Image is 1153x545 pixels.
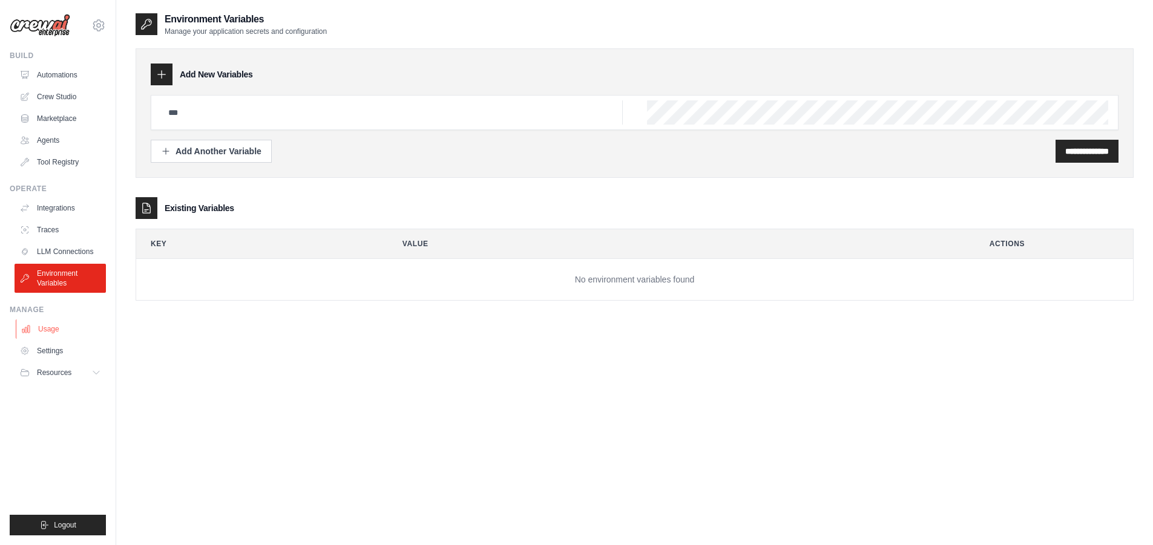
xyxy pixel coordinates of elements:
[10,515,106,535] button: Logout
[165,12,327,27] h2: Environment Variables
[10,305,106,315] div: Manage
[15,242,106,261] a: LLM Connections
[151,140,272,163] button: Add Another Variable
[15,198,106,218] a: Integrations
[180,68,253,80] h3: Add New Variables
[10,51,106,60] div: Build
[165,202,234,214] h3: Existing Variables
[10,184,106,194] div: Operate
[15,65,106,85] a: Automations
[388,229,965,258] th: Value
[15,152,106,172] a: Tool Registry
[15,131,106,150] a: Agents
[975,229,1133,258] th: Actions
[161,145,261,157] div: Add Another Variable
[15,220,106,240] a: Traces
[15,341,106,361] a: Settings
[15,109,106,128] a: Marketplace
[15,363,106,382] button: Resources
[54,520,76,530] span: Logout
[37,368,71,377] span: Resources
[136,229,378,258] th: Key
[15,264,106,293] a: Environment Variables
[136,259,1133,301] td: No environment variables found
[15,87,106,106] a: Crew Studio
[16,319,107,339] a: Usage
[165,27,327,36] p: Manage your application secrets and configuration
[10,14,70,37] img: Logo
